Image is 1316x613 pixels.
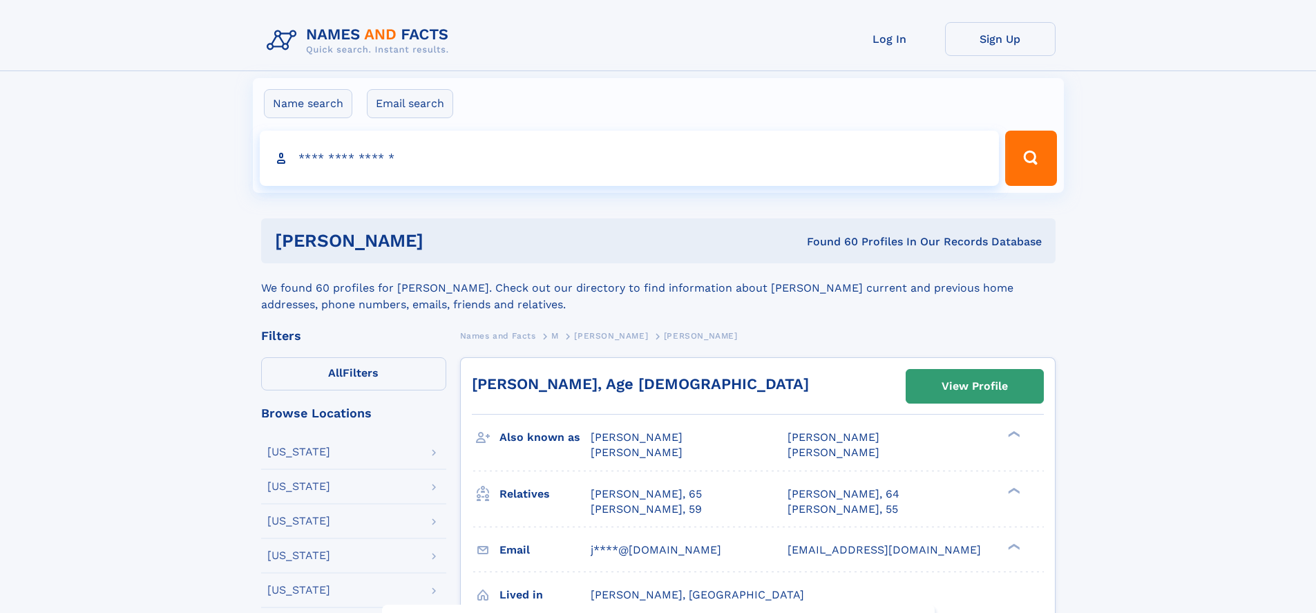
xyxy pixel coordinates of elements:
[328,366,343,379] span: All
[275,232,616,249] h1: [PERSON_NAME]
[267,446,330,458] div: [US_STATE]
[788,502,898,517] a: [PERSON_NAME], 55
[264,89,352,118] label: Name search
[945,22,1056,56] a: Sign Up
[1005,131,1056,186] button: Search Button
[1004,430,1021,439] div: ❯
[788,446,879,459] span: [PERSON_NAME]
[267,481,330,492] div: [US_STATE]
[267,516,330,527] div: [US_STATE]
[260,131,1000,186] input: search input
[591,446,683,459] span: [PERSON_NAME]
[615,234,1042,249] div: Found 60 Profiles In Our Records Database
[499,583,591,607] h3: Lived in
[267,550,330,561] div: [US_STATE]
[788,431,879,444] span: [PERSON_NAME]
[591,588,804,601] span: [PERSON_NAME], [GEOGRAPHIC_DATA]
[261,330,446,342] div: Filters
[574,331,648,341] span: [PERSON_NAME]
[574,327,648,344] a: [PERSON_NAME]
[267,585,330,596] div: [US_STATE]
[261,22,460,59] img: Logo Names and Facts
[664,331,738,341] span: [PERSON_NAME]
[1004,486,1021,495] div: ❯
[551,331,559,341] span: M
[788,543,981,556] span: [EMAIL_ADDRESS][DOMAIN_NAME]
[499,426,591,449] h3: Also known as
[591,502,702,517] a: [PERSON_NAME], 59
[499,482,591,506] h3: Relatives
[460,327,536,344] a: Names and Facts
[261,357,446,390] label: Filters
[788,487,899,502] a: [PERSON_NAME], 64
[472,375,809,393] a: [PERSON_NAME], Age [DEMOGRAPHIC_DATA]
[591,431,683,444] span: [PERSON_NAME]
[1004,542,1021,551] div: ❯
[591,487,702,502] a: [PERSON_NAME], 65
[367,89,453,118] label: Email search
[942,370,1008,402] div: View Profile
[261,407,446,419] div: Browse Locations
[835,22,945,56] a: Log In
[551,327,559,344] a: M
[499,538,591,562] h3: Email
[906,370,1043,403] a: View Profile
[261,263,1056,313] div: We found 60 profiles for [PERSON_NAME]. Check out our directory to find information about [PERSON...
